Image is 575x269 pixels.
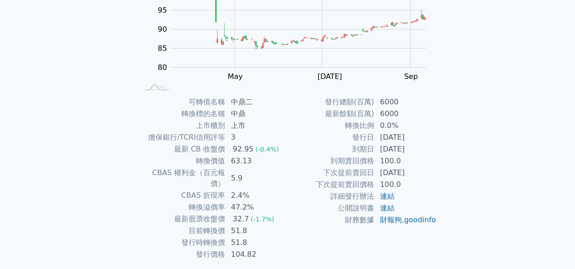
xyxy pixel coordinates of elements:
tspan: 85 [158,44,167,53]
span: (-1.7%) [250,215,274,223]
td: 47.2% [225,201,288,213]
td: 中鼎二 [225,96,288,108]
td: 轉換溢價率 [139,201,225,213]
tspan: May [228,72,243,81]
td: 最新餘額(百萬) [288,108,375,120]
td: CBAS 權利金（百元報價） [139,167,225,190]
td: CBAS 折現率 [139,190,225,201]
a: 財報狗 [380,215,402,224]
td: 轉換價值 [139,155,225,167]
tspan: Sep [404,72,418,81]
div: 92.95 [231,144,255,155]
td: 6000 [375,108,437,120]
td: 51.8 [225,237,288,249]
td: [DATE] [375,143,437,155]
td: 100.0 [375,179,437,191]
td: 到期賣回價格 [288,155,375,167]
td: 5.9 [225,167,288,190]
tspan: [DATE] [317,72,342,81]
td: 轉換比例 [288,120,375,132]
td: , [375,214,437,226]
td: 3 [225,132,288,143]
td: 可轉債名稱 [139,96,225,108]
td: 詳細發行辦法 [288,191,375,202]
a: 連結 [380,192,395,201]
td: [DATE] [375,132,437,143]
td: 公開說明書 [288,202,375,214]
td: 發行價格 [139,249,225,260]
td: 最新 CB 收盤價 [139,143,225,155]
td: 下次提前賣回價格 [288,179,375,191]
a: 連結 [380,204,395,212]
td: 轉換標的名稱 [139,108,225,120]
td: 到期日 [288,143,375,155]
td: 104.82 [225,249,288,260]
td: [DATE] [375,167,437,179]
td: 51.8 [225,225,288,237]
span: (-0.4%) [255,146,279,153]
td: 63.13 [225,155,288,167]
td: 發行日 [288,132,375,143]
tspan: 80 [158,63,167,72]
a: goodinfo [404,215,436,224]
td: 財務數據 [288,214,375,226]
td: 2.4% [225,190,288,201]
div: 32.7 [231,214,251,225]
td: 上市櫃別 [139,120,225,132]
td: 擔保銀行/TCRI信用評等 [139,132,225,143]
td: 目前轉換價 [139,225,225,237]
td: 6000 [375,96,437,108]
td: 中鼎 [225,108,288,120]
td: 100.0 [375,155,437,167]
td: 發行總額(百萬) [288,96,375,108]
td: 上市 [225,120,288,132]
td: 發行時轉換價 [139,237,225,249]
tspan: 95 [158,6,167,15]
td: 0.0% [375,120,437,132]
td: 最新股票收盤價 [139,213,225,225]
tspan: 90 [158,25,167,34]
td: 下次提前賣回日 [288,167,375,179]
